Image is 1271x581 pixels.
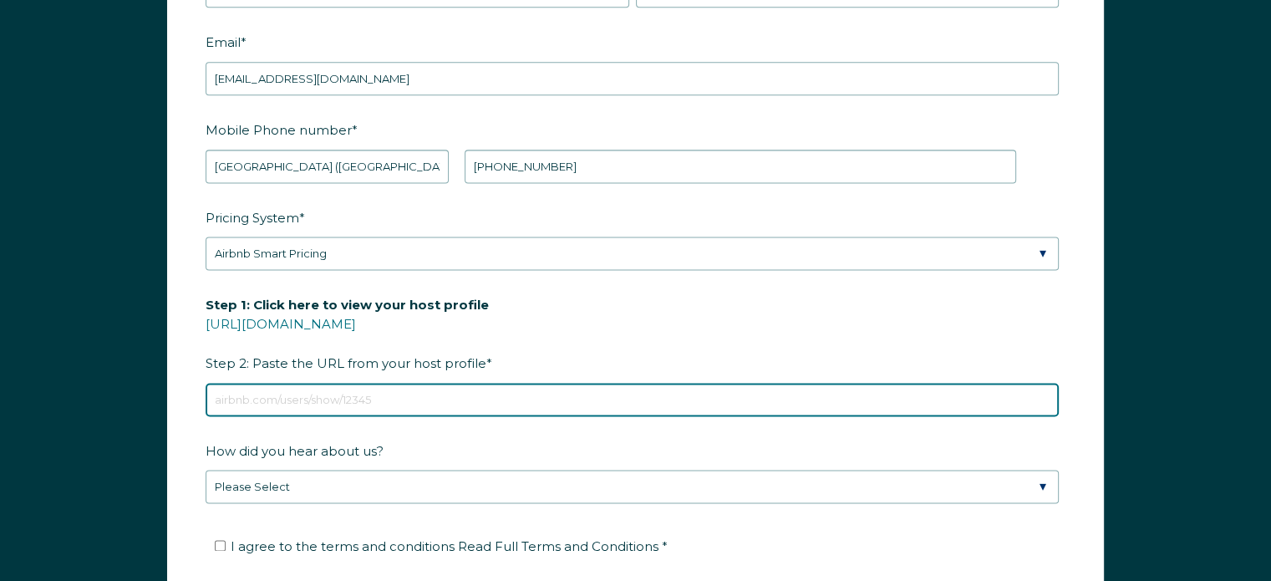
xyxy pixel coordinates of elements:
input: I agree to the terms and conditions Read Full Terms and Conditions * [215,540,226,551]
span: Read Full Terms and Conditions [458,538,658,554]
a: [URL][DOMAIN_NAME] [206,316,356,332]
span: I agree to the terms and conditions [231,538,668,554]
span: Email [206,29,241,55]
input: airbnb.com/users/show/12345 [206,383,1059,416]
span: How did you hear about us? [206,438,384,464]
span: Pricing System [206,205,299,231]
span: Step 1: Click here to view your host profile [206,292,489,318]
span: Mobile Phone number [206,117,352,143]
span: Step 2: Paste the URL from your host profile [206,292,489,376]
a: Read Full Terms and Conditions [455,538,662,554]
